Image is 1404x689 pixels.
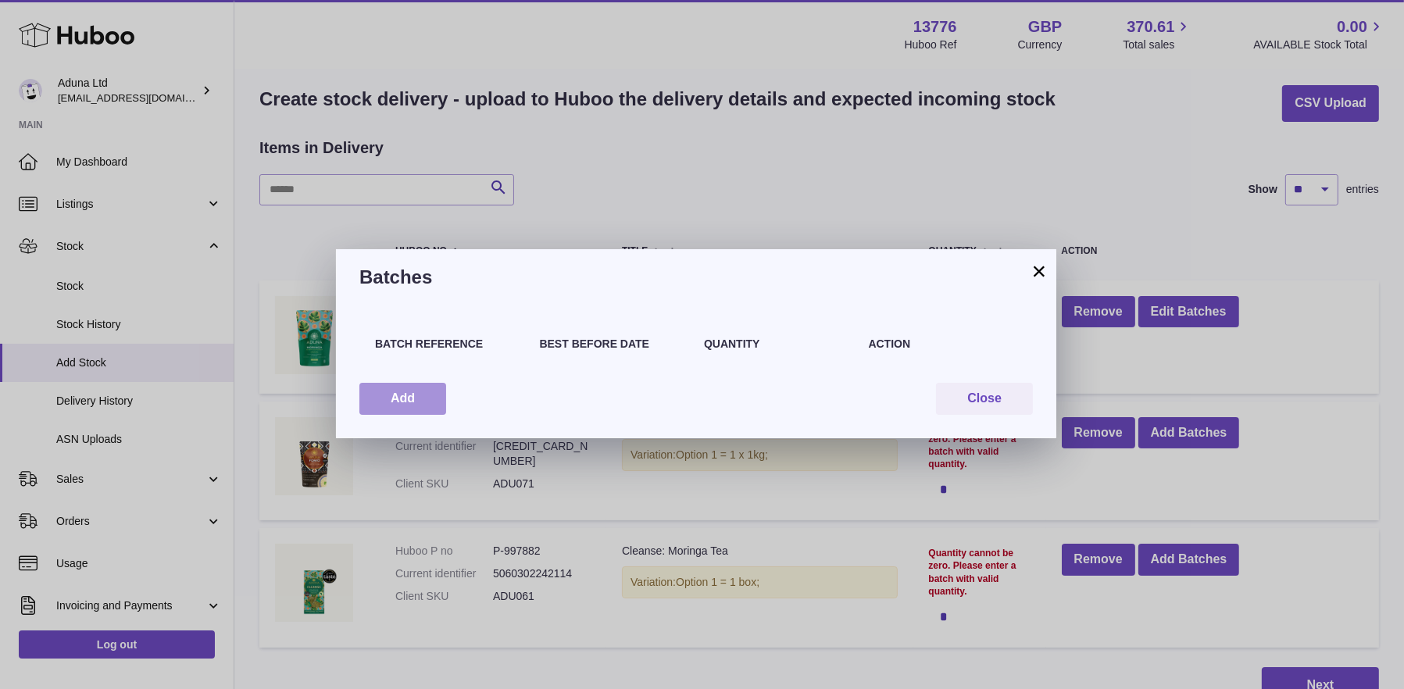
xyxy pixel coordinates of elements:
[1030,262,1049,280] button: ×
[375,337,524,352] h4: Batch Reference
[869,337,1018,352] h4: Action
[540,337,689,352] h4: Best Before Date
[359,383,446,415] button: Add
[936,383,1033,415] button: Close
[704,337,853,352] h4: Quantity
[359,265,1033,290] h3: Batches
